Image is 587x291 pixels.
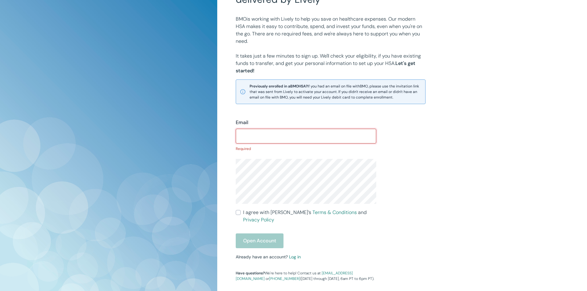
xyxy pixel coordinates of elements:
p: It takes just a few minutes to sign up. We'll check your eligibility, if you have existing funds ... [236,52,426,75]
a: [PHONE_NUMBER] [269,276,300,281]
label: Email [236,119,248,126]
small: Already have an account? [236,254,301,260]
strong: Previously enrolled in a BMO HSA? [250,84,308,89]
p: BMO is working with Lively to help you save on healthcare expenses. Our modern HSA makes it easy ... [236,15,426,45]
a: Log in [289,254,301,260]
span: If you had an email on file with BMO , please use the invitation link that was sent from Lively t... [250,83,422,100]
p: Required [236,146,376,152]
span: I agree with [PERSON_NAME]’s and [243,209,376,224]
a: Terms & Conditions [312,209,357,216]
a: Privacy Policy [243,216,274,223]
p: We're here to help! Contact us at or ([DATE] through [DATE], 6am PT to 6pm PT). [236,270,376,281]
strong: Have questions? [236,271,265,276]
